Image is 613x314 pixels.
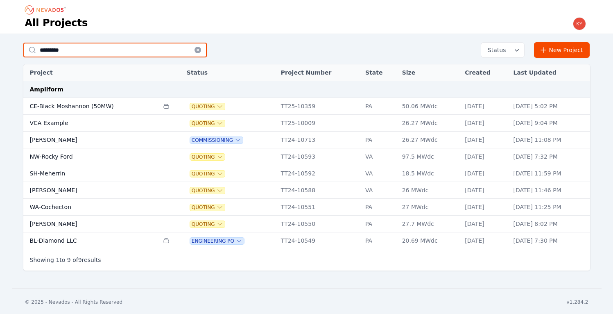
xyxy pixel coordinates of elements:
[190,187,225,194] button: Quoting
[190,120,225,127] button: Quoting
[361,182,398,199] td: VA
[23,232,590,249] tr: BL-Diamond LLCEngineering POTT24-10549PA20.69 MWdc[DATE][DATE] 7:30 PM
[23,165,159,182] td: SH-Meherrin
[190,238,244,244] button: Engineering PO
[361,199,398,216] td: PA
[398,216,461,232] td: 27.7 MWdc
[573,17,586,30] img: kyle.macdougall@nevados.solar
[277,199,361,216] td: TT24-10551
[509,182,590,199] td: [DATE] 11:46 PM
[509,216,590,232] td: [DATE] 8:02 PM
[23,216,159,232] td: [PERSON_NAME]
[509,232,590,249] td: [DATE] 7:30 PM
[277,64,361,81] th: Project Number
[398,165,461,182] td: 18.5 MWdc
[277,182,361,199] td: TT24-10588
[398,199,461,216] td: 27 MWdc
[23,98,159,115] td: CE-Black Moshannon (50MW)
[509,115,590,132] td: [DATE] 9:04 PM
[277,148,361,165] td: TT24-10593
[56,257,59,263] span: 1
[461,199,509,216] td: [DATE]
[78,257,82,263] span: 9
[461,64,509,81] th: Created
[23,115,590,132] tr: VCA ExampleQuotingTT25-1000926.27 MWdc[DATE][DATE] 9:04 PM
[398,115,461,132] td: 26.27 MWdc
[398,182,461,199] td: 26 MWdc
[361,232,398,249] td: PA
[461,232,509,249] td: [DATE]
[461,182,509,199] td: [DATE]
[398,132,461,148] td: 26.27 MWdc
[190,137,243,143] button: Commissioning
[190,103,225,110] button: Quoting
[461,98,509,115] td: [DATE]
[30,256,101,264] p: Showing to of results
[509,165,590,182] td: [DATE] 11:59 PM
[23,182,159,199] td: [PERSON_NAME]
[361,165,398,182] td: VA
[23,165,590,182] tr: SH-MeherrinQuotingTT24-10592VA18.5 MWdc[DATE][DATE] 11:59 PM
[23,132,590,148] tr: [PERSON_NAME]CommissioningTT24-10713PA26.27 MWdc[DATE][DATE] 11:08 PM
[23,232,159,249] td: BL-Diamond LLC
[509,132,590,148] td: [DATE] 11:08 PM
[23,148,590,165] tr: NW-Rocky FordQuotingTT24-10593VA97.5 MWdc[DATE][DATE] 7:32 PM
[509,148,590,165] td: [DATE] 7:32 PM
[23,132,159,148] td: [PERSON_NAME]
[23,115,159,132] td: VCA Example
[23,182,590,199] tr: [PERSON_NAME]QuotingTT24-10588VA26 MWdc[DATE][DATE] 11:46 PM
[25,299,123,305] div: © 2025 - Nevados - All Rights Reserved
[23,148,159,165] td: NW-Rocky Ford
[509,98,590,115] td: [DATE] 5:02 PM
[398,232,461,249] td: 20.69 MWdc
[461,115,509,132] td: [DATE]
[277,132,361,148] td: TT24-10713
[461,165,509,182] td: [DATE]
[361,98,398,115] td: PA
[23,98,590,115] tr: CE-Black Moshannon (50MW)QuotingTT25-10359PA50.06 MWdc[DATE][DATE] 5:02 PM
[190,221,225,228] button: Quoting
[277,98,361,115] td: TT25-10359
[567,299,588,305] div: v1.284.2
[277,165,361,182] td: TT24-10592
[509,64,590,81] th: Last Updated
[484,46,506,54] span: Status
[25,3,68,16] nav: Breadcrumb
[398,64,461,81] th: Size
[361,64,398,81] th: State
[361,132,398,148] td: PA
[461,216,509,232] td: [DATE]
[23,199,159,216] td: WA-Cochecton
[461,132,509,148] td: [DATE]
[361,148,398,165] td: VA
[23,216,590,232] tr: [PERSON_NAME]QuotingTT24-10550PA27.7 MWdc[DATE][DATE] 8:02 PM
[183,64,277,81] th: Status
[509,199,590,216] td: [DATE] 11:25 PM
[23,81,590,98] td: Ampliform
[23,64,159,81] th: Project
[67,257,71,263] span: 9
[481,43,524,57] button: Status
[190,154,225,160] button: Quoting
[277,216,361,232] td: TT24-10550
[190,171,225,177] button: Quoting
[534,42,590,58] a: New Project
[25,16,88,30] h1: All Projects
[190,204,225,211] button: Quoting
[398,98,461,115] td: 50.06 MWdc
[277,115,361,132] td: TT25-10009
[277,232,361,249] td: TT24-10549
[361,216,398,232] td: PA
[23,199,590,216] tr: WA-CochectonQuotingTT24-10551PA27 MWdc[DATE][DATE] 11:25 PM
[398,148,461,165] td: 97.5 MWdc
[461,148,509,165] td: [DATE]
